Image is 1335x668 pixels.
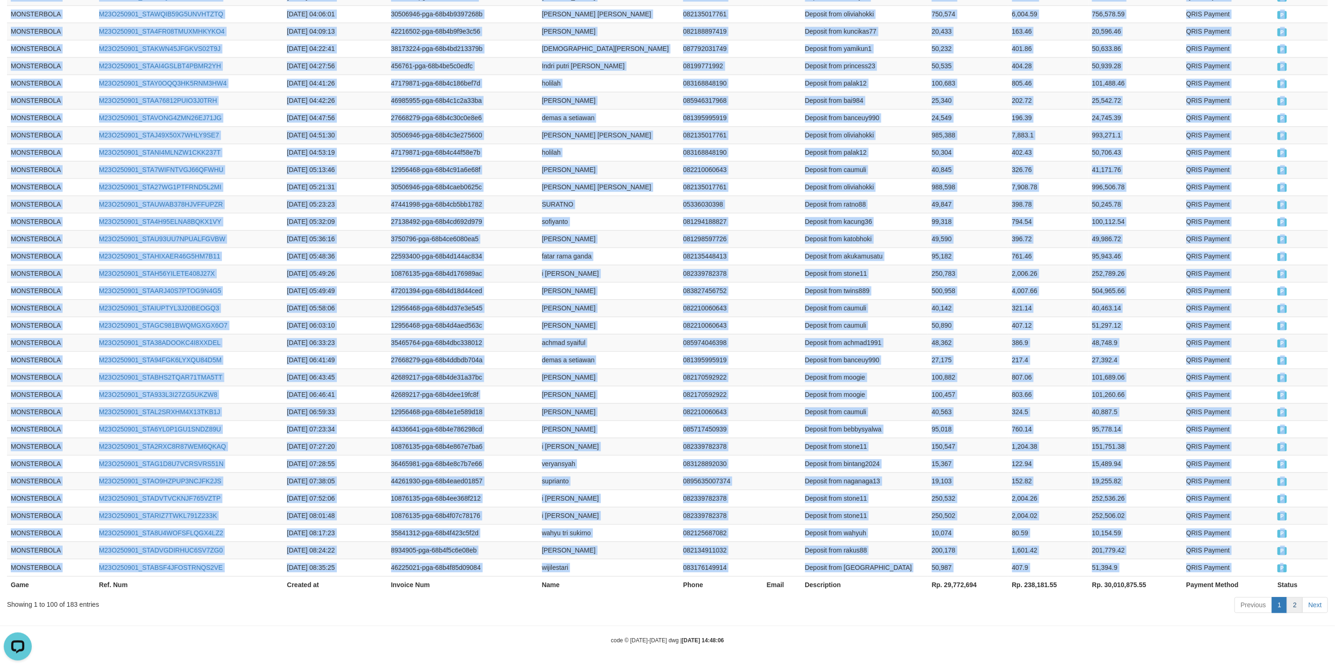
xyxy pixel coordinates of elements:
td: 08199771992 [679,57,763,74]
td: 082210060643 [679,316,763,334]
td: MONSTERBOLA [7,213,95,230]
td: 99,318 [928,213,1008,230]
td: 252,789.26 [1088,265,1183,282]
td: Deposit from caumuli [801,403,928,420]
span: PAID [1278,28,1287,36]
td: 40,142 [928,299,1008,316]
td: [PERSON_NAME] [538,403,679,420]
a: M23O250901_STAGC981BWQMGXGX6O7 [99,322,228,329]
td: 38173224-pga-68b4bd213379b [387,40,538,57]
td: [DATE] 06:41:49 [283,351,387,368]
td: MONSTERBOLA [7,351,95,368]
td: Deposit from achmad1991 [801,334,928,351]
td: [DATE] 06:33:23 [283,334,387,351]
td: 081395995919 [679,109,763,126]
td: 081294188827 [679,213,763,230]
a: M23O250901_STAIUPTYL3J20BEOGQ3 [99,304,219,312]
td: 398.78 [1008,195,1089,213]
td: 202.72 [1008,92,1089,109]
td: 30506946-pga-68b4c3e275600 [387,126,538,144]
td: holilah [538,144,679,161]
td: 12956468-pga-68b4d4aed563c [387,316,538,334]
a: 1 [1272,597,1288,613]
td: 326.76 [1008,161,1089,178]
span: PAID [1278,97,1287,105]
td: [PERSON_NAME] [538,22,679,40]
td: [DATE] 05:48:36 [283,247,387,265]
td: 081395995919 [679,351,763,368]
a: M23O250901_STAWQIB59G5UNVHTZTQ [99,10,223,18]
td: 250,783 [928,265,1008,282]
td: 10876135-pga-68b4d176989ac [387,265,538,282]
td: 27668279-pga-68b4c30c0e8e6 [387,109,538,126]
td: MONSTERBOLA [7,22,95,40]
td: 12956468-pga-68b4d37e3e545 [387,299,538,316]
td: Deposit from princess23 [801,57,928,74]
td: [PERSON_NAME] [PERSON_NAME] [538,126,679,144]
td: [DATE] 06:46:41 [283,386,387,403]
a: M23O250901_STA94FGK6LYXQU84D5M [99,356,222,364]
td: SURATNO [538,195,679,213]
span: PAID [1278,63,1287,71]
td: [DATE] 05:49:26 [283,265,387,282]
td: MONSTERBOLA [7,299,95,316]
td: 805.46 [1008,74,1089,92]
td: QRIS Payment [1183,265,1274,282]
span: PAID [1278,11,1287,19]
a: M23O250901_STAA76812PUIO3J0TRH [99,97,217,104]
td: 27,392.4 [1088,351,1183,368]
a: M23O250901_STADVTVCKNJF765VZTP [99,495,221,502]
td: Deposit from twins889 [801,282,928,299]
td: [DATE] 06:43:45 [283,368,387,386]
td: [PERSON_NAME] [538,230,679,247]
span: PAID [1278,45,1287,53]
span: PAID [1278,253,1287,261]
td: QRIS Payment [1183,178,1274,195]
td: 100,112.54 [1088,213,1183,230]
td: 22593400-pga-68b4d144ac834 [387,247,538,265]
a: M23O250901_STABSF4JFOSTRNQS2VE [99,564,223,571]
td: 27,175 [928,351,1008,368]
td: MONSTERBOLA [7,92,95,109]
td: QRIS Payment [1183,92,1274,109]
td: 081298597726 [679,230,763,247]
td: 50,706.43 [1088,144,1183,161]
td: 40,845 [928,161,1008,178]
td: [DATE] 04:41:26 [283,74,387,92]
a: M23O250901_STAY0OQQ3HK5RNM3HW4 [99,79,227,87]
td: 386.9 [1008,334,1089,351]
td: 082210060643 [679,299,763,316]
td: [DATE] 04:27:56 [283,57,387,74]
td: Deposit from caumuli [801,161,928,178]
td: QRIS Payment [1183,368,1274,386]
td: 500,958 [928,282,1008,299]
a: M23O250901_STADVGDIRHUC6SV7ZG0 [99,546,223,554]
td: QRIS Payment [1183,126,1274,144]
a: M23O250901_STA4FR08TMUXMHKYKO4 [99,28,225,35]
td: 50,232 [928,40,1008,57]
td: achmad syaiful [538,334,679,351]
td: 402.43 [1008,144,1089,161]
span: PAID [1278,287,1287,295]
a: M23O250901_STAU93UU7NPUALFGVBW [99,235,226,243]
td: 996,506.78 [1088,178,1183,195]
td: MONSTERBOLA [7,109,95,126]
td: 27668279-pga-68b4ddbdb704a [387,351,538,368]
td: QRIS Payment [1183,109,1274,126]
td: MONSTERBOLA [7,265,95,282]
td: 47179871-pga-68b4c186bef7d [387,74,538,92]
td: MONSTERBOLA [7,368,95,386]
td: [DEMOGRAPHIC_DATA][PERSON_NAME] [538,40,679,57]
span: PAID [1278,115,1287,122]
td: 082170592922 [679,386,763,403]
td: 49,847 [928,195,1008,213]
span: PAID [1278,201,1287,209]
td: 985,388 [928,126,1008,144]
span: PAID [1278,270,1287,278]
span: PAID [1278,357,1287,365]
td: QRIS Payment [1183,22,1274,40]
td: 082170592922 [679,368,763,386]
td: 20,596.46 [1088,22,1183,40]
td: [DATE] 05:13:46 [283,161,387,178]
td: 082135017761 [679,5,763,22]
